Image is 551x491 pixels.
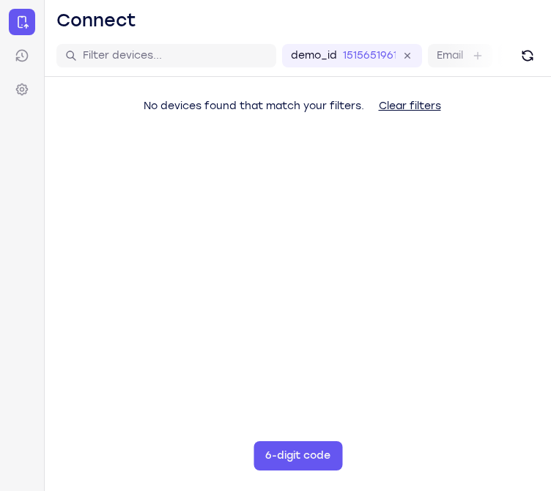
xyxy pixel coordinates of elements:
[291,48,337,63] label: demo_id
[9,43,35,69] a: Sessions
[83,48,267,63] input: Filter devices...
[9,76,35,103] a: Settings
[254,441,342,470] button: 6-digit code
[437,48,463,63] label: Email
[367,92,453,121] button: Clear filters
[56,9,136,32] h1: Connect
[9,9,35,35] a: Connect
[144,100,364,112] span: No devices found that match your filters.
[516,44,539,67] button: Refresh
